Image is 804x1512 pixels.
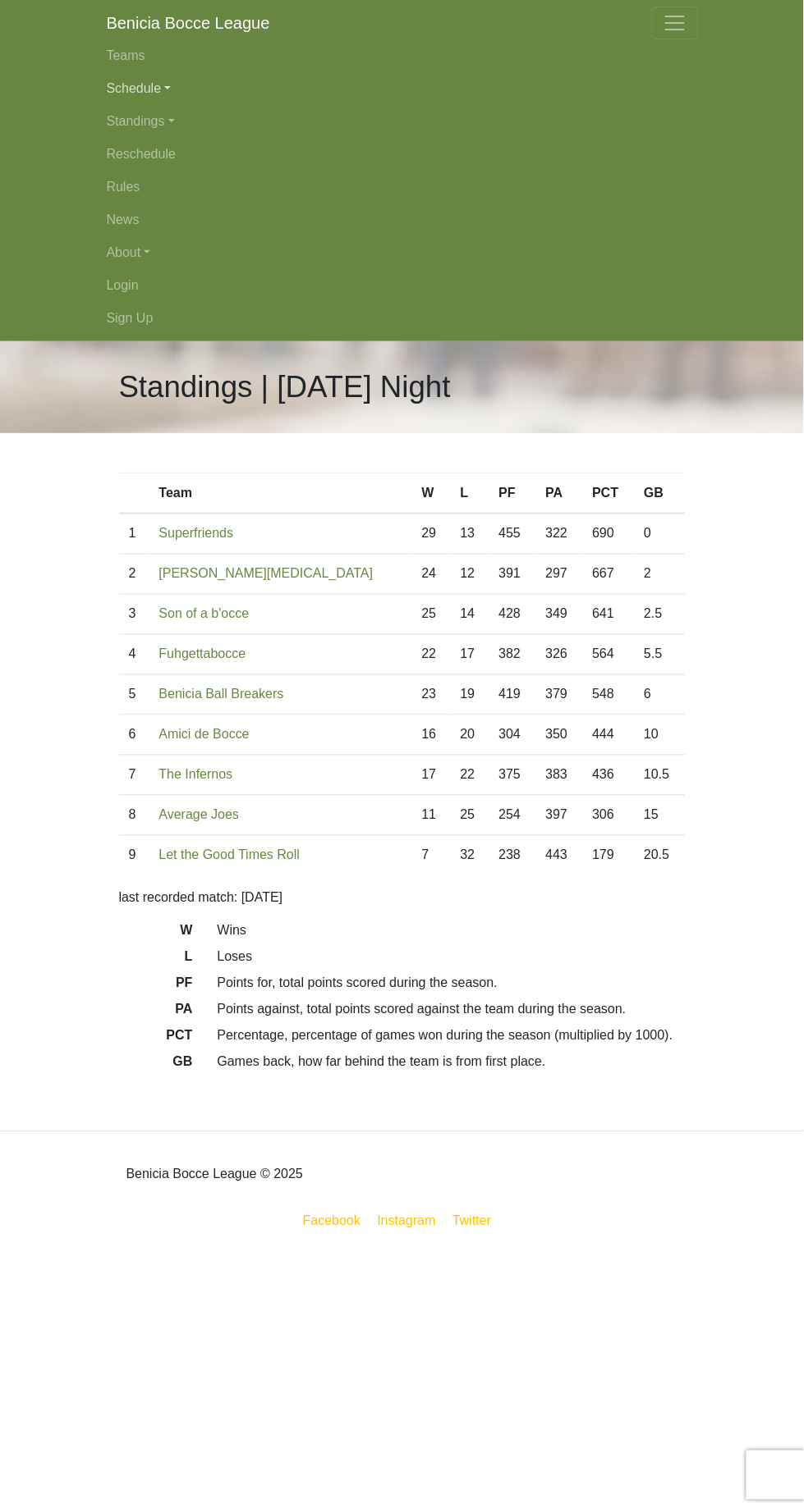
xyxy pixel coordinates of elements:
[536,675,583,715] td: 379
[583,675,635,715] td: 548
[159,728,249,742] a: Amici de Bocce
[451,514,489,555] td: 13
[119,756,149,796] td: 7
[159,607,249,621] a: Son of a b'occe
[583,756,635,796] td: 436
[107,948,205,974] dt: L
[489,635,536,675] td: 382
[107,1145,698,1204] div: Benicia Bocce League © 2025
[536,715,583,756] td: 350
[107,138,698,171] a: Reschedule
[536,473,583,514] th: PA
[536,555,583,595] td: 297
[119,555,149,595] td: 2
[107,1026,205,1053] dt: PCT
[583,635,635,675] td: 564
[583,473,635,514] th: PCT
[300,1211,364,1231] a: Facebook
[119,675,149,715] td: 5
[489,836,536,876] td: 238
[583,715,635,756] td: 444
[451,756,489,796] td: 22
[119,888,686,908] p: last recorded match: [DATE]
[374,1211,439,1231] a: Instagram
[107,1053,205,1079] dt: GB
[412,555,451,595] td: 24
[634,595,685,635] td: 2.5
[119,635,149,675] td: 4
[489,675,536,715] td: 419
[412,836,451,876] td: 7
[159,567,373,581] a: [PERSON_NAME][MEDICAL_DATA]
[205,921,698,941] dd: Wins
[107,921,205,948] dt: W
[634,473,685,514] th: GB
[451,836,489,876] td: 32
[107,171,698,203] a: Rules
[583,796,635,836] td: 306
[634,756,685,796] td: 10.5
[107,269,698,302] a: Login
[536,595,583,635] td: 349
[634,715,685,756] td: 10
[412,756,451,796] td: 17
[536,514,583,555] td: 322
[107,1000,205,1026] dt: PA
[107,302,698,335] a: Sign Up
[119,836,149,876] td: 9
[451,555,489,595] td: 12
[536,796,583,836] td: 397
[412,595,451,635] td: 25
[536,836,583,876] td: 443
[489,756,536,796] td: 375
[107,39,698,72] a: Teams
[107,105,698,138] a: Standings
[449,1211,504,1231] a: Twitter
[159,848,300,862] a: Let the Good Times Roll
[159,768,232,782] a: The Infernos
[489,595,536,635] td: 428
[205,1053,698,1072] dd: Games back, how far behind the team is from first place.
[451,473,489,514] th: L
[451,796,489,836] td: 25
[634,514,685,555] td: 0
[536,756,583,796] td: 383
[583,595,635,635] td: 641
[634,675,685,715] td: 6
[119,595,149,635] td: 3
[489,555,536,595] td: 391
[412,514,451,555] td: 29
[119,796,149,836] td: 8
[149,473,411,514] th: Team
[119,369,451,405] h1: Standings | [DATE] Night
[634,635,685,675] td: 5.5
[451,675,489,715] td: 19
[119,514,149,555] td: 1
[451,635,489,675] td: 17
[107,72,698,105] a: Schedule
[205,974,698,994] dd: Points for, total points scored during the season.
[451,715,489,756] td: 20
[412,796,451,836] td: 11
[159,808,239,822] a: Average Joes
[412,715,451,756] td: 16
[489,715,536,756] td: 304
[205,1026,698,1046] dd: Percentage, percentage of games won during the season (multiplied by 1000).
[489,796,536,836] td: 254
[159,687,283,701] a: Benicia Ball Breakers
[634,555,685,595] td: 2
[205,948,698,967] dd: Loses
[489,514,536,555] td: 455
[107,7,270,39] a: Benicia Bocce League
[652,7,698,39] button: Toggle navigation
[583,836,635,876] td: 179
[107,236,698,269] a: About
[107,974,205,1000] dt: PF
[159,527,233,541] a: Superfriends
[159,647,246,661] a: Fuhgettabocce
[119,715,149,756] td: 6
[205,1000,698,1020] dd: Points against, total points scored against the team during the season.
[583,514,635,555] td: 690
[412,635,451,675] td: 22
[107,203,698,236] a: News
